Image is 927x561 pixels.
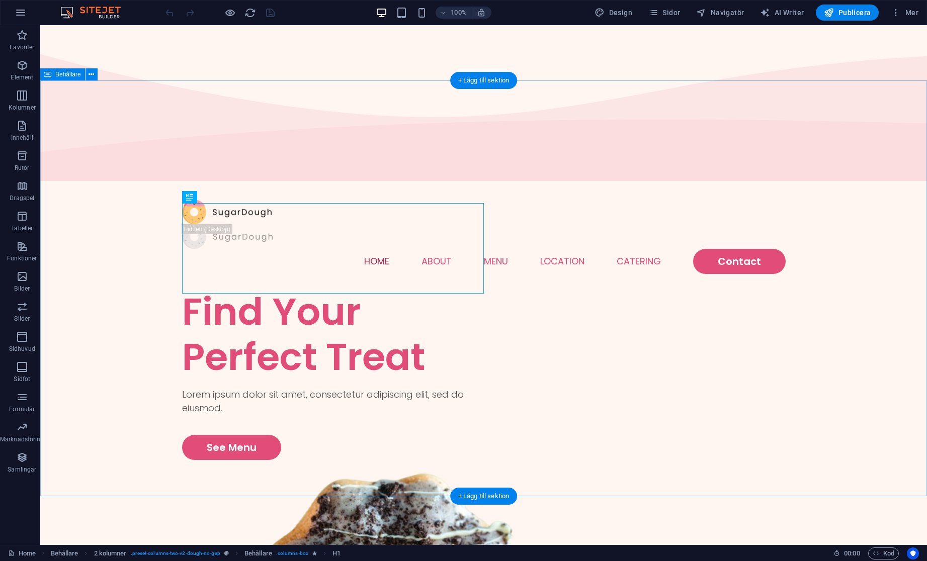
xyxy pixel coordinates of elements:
p: Kolumner [9,104,36,112]
button: 100% [436,7,471,19]
p: Formulär [9,405,35,413]
span: Behållare [55,71,81,77]
img: Editor Logo [58,7,133,19]
p: Dragspel [10,194,34,202]
span: Design [595,8,632,18]
a: Klicka för att avbryta val. Dubbelklicka för att öppna sidor [8,547,36,559]
span: Kod [873,547,894,559]
span: . preset-columns-two-v2-dough-no-gap [131,547,220,559]
span: Mer [891,8,918,18]
i: Uppdatera sida [244,7,256,19]
div: Design (Ctrl+Alt+Y) [591,5,636,21]
button: Design [591,5,636,21]
p: Sidhuvud [9,345,35,353]
button: AI Writer [756,5,808,21]
span: Navigatör [696,8,744,18]
div: + Lägg till sektion [450,72,518,89]
h6: Sessionstid [833,547,860,559]
button: Sidor [644,5,684,21]
span: AI Writer [760,8,804,18]
span: Klicka för att välja. Dubbelklicka för att redigera [244,547,272,559]
h6: 100% [451,7,467,19]
i: Justera zoomnivån automatiskt vid storleksändring för att passa vald enhet. [477,8,486,17]
button: Klicka här för att lämna förhandsvisningsläge och fortsätta redigera [224,7,236,19]
button: Mer [887,5,922,21]
i: Det här elementet är en anpassningsbar förinställning [224,550,229,556]
p: Innehåll [11,134,33,142]
p: Funktioner [7,254,37,262]
p: Sidfot [14,375,30,383]
button: Kod [868,547,899,559]
nav: breadcrumb [51,547,341,559]
span: Klicka för att välja. Dubbelklicka för att redigera [332,547,341,559]
button: Usercentrics [907,547,919,559]
span: : [851,549,853,557]
p: Tabeller [11,224,33,232]
span: . columns-box [276,547,308,559]
p: Slider [14,315,30,323]
p: Favoriter [10,43,34,51]
p: Bilder [14,285,30,293]
button: Publicera [816,5,879,21]
button: reload [244,7,256,19]
span: Sidor [648,8,680,18]
span: Publicera [824,8,871,18]
span: Klicka för att välja. Dubbelklicka för att redigera [51,547,78,559]
span: Klicka för att välja. Dubbelklicka för att redigera [94,547,127,559]
p: Rutor [15,164,30,172]
p: Element [11,73,33,81]
span: 00 00 [844,547,860,559]
i: Elementet innehåller en animation [312,550,317,556]
p: Samlingar [8,465,36,474]
div: + Lägg till sektion [450,488,518,505]
button: Navigatör [692,5,748,21]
